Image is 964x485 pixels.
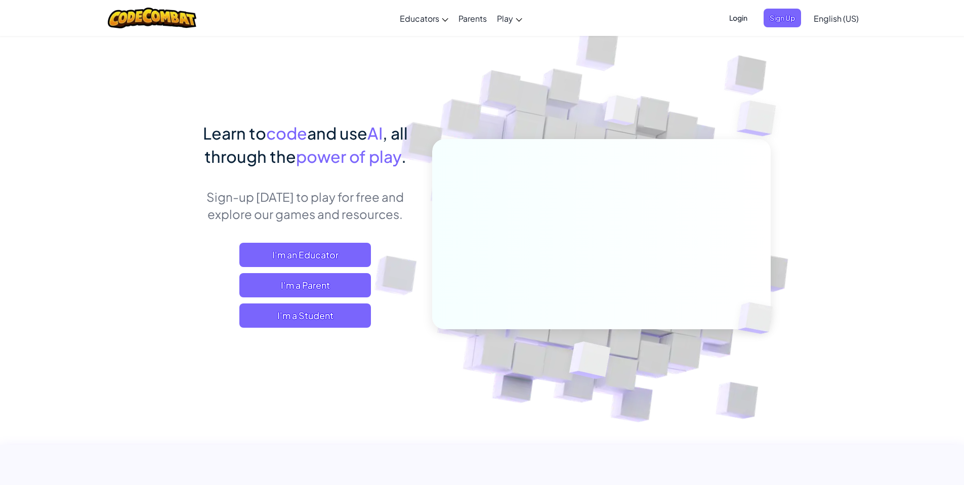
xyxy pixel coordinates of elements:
[585,75,658,151] img: Overlap cubes
[395,5,453,32] a: Educators
[401,146,406,166] span: .
[814,13,859,24] span: English (US)
[764,9,801,27] button: Sign Up
[194,188,417,223] p: Sign-up [DATE] to play for free and explore our games and resources.
[497,13,513,24] span: Play
[453,5,492,32] a: Parents
[717,76,804,161] img: Overlap cubes
[723,9,753,27] button: Login
[721,281,797,355] img: Overlap cubes
[296,146,401,166] span: power of play
[239,303,371,328] button: I'm a Student
[367,123,383,143] span: AI
[492,5,527,32] a: Play
[239,243,371,267] a: I'm an Educator
[307,123,367,143] span: and use
[203,123,266,143] span: Learn to
[400,13,439,24] span: Educators
[266,123,307,143] span: code
[544,320,635,404] img: Overlap cubes
[108,8,196,28] img: CodeCombat logo
[809,5,864,32] a: English (US)
[239,273,371,297] a: I'm a Parent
